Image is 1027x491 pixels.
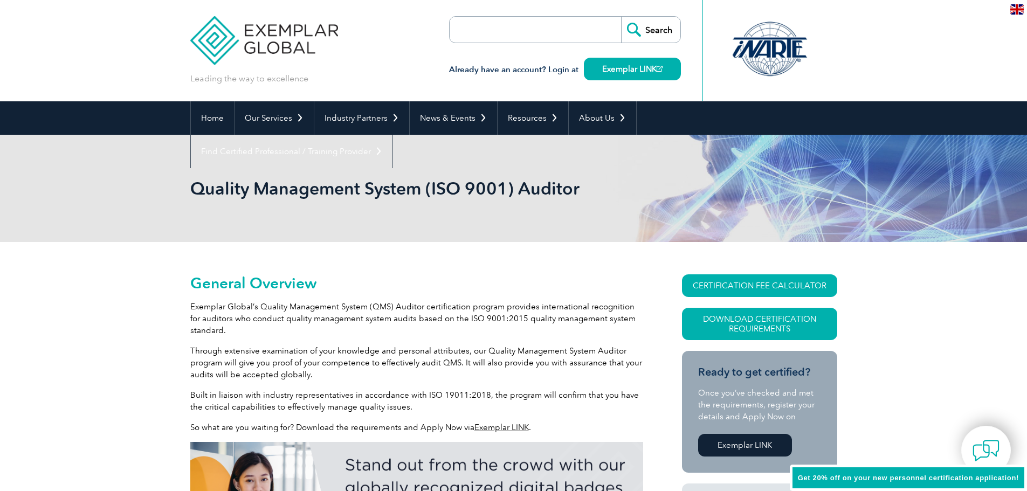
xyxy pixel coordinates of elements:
[798,474,1019,482] span: Get 20% off on your new personnel certification application!
[1010,4,1024,15] img: en
[682,274,837,297] a: CERTIFICATION FEE CALCULATOR
[449,63,681,77] h3: Already have an account? Login at
[621,17,680,43] input: Search
[190,421,643,433] p: So what are you waiting for? Download the requirements and Apply Now via .
[314,101,409,135] a: Industry Partners
[698,365,821,379] h3: Ready to get certified?
[498,101,568,135] a: Resources
[190,301,643,336] p: Exemplar Global’s Quality Management System (QMS) Auditor certification program provides internat...
[191,135,392,168] a: Find Certified Professional / Training Provider
[235,101,314,135] a: Our Services
[569,101,636,135] a: About Us
[191,101,234,135] a: Home
[973,437,1000,464] img: contact-chat.png
[190,178,604,199] h1: Quality Management System (ISO 9001) Auditor
[190,274,643,292] h2: General Overview
[410,101,497,135] a: News & Events
[657,66,663,72] img: open_square.png
[682,308,837,340] a: Download Certification Requirements
[190,345,643,381] p: Through extensive examination of your knowledge and personal attributes, our Quality Management S...
[698,387,821,423] p: Once you’ve checked and met the requirements, register your details and Apply Now on
[190,389,643,413] p: Built in liaison with industry representatives in accordance with ISO 19011:2018, the program wil...
[584,58,681,80] a: Exemplar LINK
[698,434,792,457] a: Exemplar LINK
[474,423,529,432] a: Exemplar LINK
[190,73,308,85] p: Leading the way to excellence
